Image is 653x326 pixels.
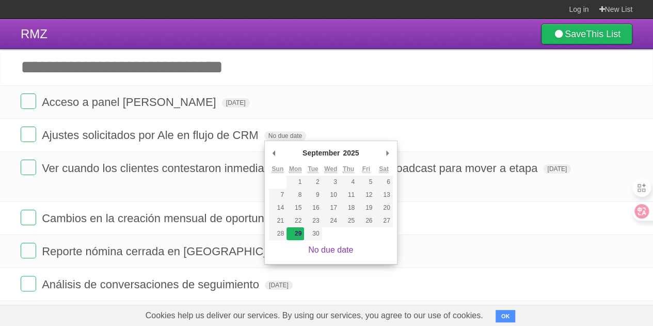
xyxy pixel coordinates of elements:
[543,164,571,174] span: [DATE]
[362,165,370,173] abbr: Friday
[286,201,304,214] button: 15
[42,96,218,108] span: Acceso a panel [PERSON_NAME]
[304,176,322,189] button: 2
[286,214,304,227] button: 22
[379,165,389,173] abbr: Saturday
[322,189,340,201] button: 10
[21,276,36,291] label: Done
[341,145,360,161] div: 2025
[340,201,357,214] button: 18
[21,127,36,142] label: Done
[21,27,47,41] span: RMZ
[357,214,375,227] button: 26
[343,165,354,173] abbr: Thursday
[496,310,516,322] button: OK
[42,245,304,258] span: Reporte nómina cerrada en [GEOGRAPHIC_DATA]
[322,201,340,214] button: 17
[42,278,262,291] span: Análisis de conversaciones de seguimiento
[301,145,341,161] div: September
[357,201,375,214] button: 19
[269,201,286,214] button: 14
[304,201,322,214] button: 16
[269,189,286,201] button: 7
[357,189,375,201] button: 12
[42,129,261,142] span: Ajustes solicitados por Ale en flujo de CRM
[21,94,36,109] label: Done
[340,176,357,189] button: 4
[340,189,357,201] button: 11
[304,214,322,227] button: 23
[308,165,318,173] abbr: Tuesday
[322,176,340,189] button: 3
[272,165,283,173] abbr: Sunday
[375,176,392,189] button: 6
[264,131,306,141] span: No due date
[375,189,392,201] button: 13
[21,243,36,258] label: Done
[289,165,302,173] abbr: Monday
[42,212,300,225] span: Cambios en la creación mensual de oportunidades
[286,189,304,201] button: 8
[269,214,286,227] button: 21
[375,214,392,227] button: 27
[269,145,279,161] button: Previous Month
[308,245,353,254] a: No due date
[21,210,36,225] label: Done
[322,214,340,227] button: 24
[383,145,393,161] button: Next Month
[324,165,337,173] abbr: Wednesday
[541,24,632,44] a: SaveThis List
[286,227,304,240] button: 29
[304,227,322,240] button: 30
[21,160,36,175] label: Done
[357,176,375,189] button: 5
[586,29,620,39] b: This List
[135,305,493,326] span: Cookies help us deliver our services. By using our services, you agree to our use of cookies.
[304,189,322,201] button: 9
[269,227,286,240] button: 28
[42,162,540,175] span: Ver cuando los clientes contestaron inmediatamente después de un broadcast para mover a etapa
[340,214,357,227] button: 25
[222,98,250,107] span: [DATE]
[265,281,293,290] span: [DATE]
[375,201,392,214] button: 20
[286,176,304,189] button: 1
